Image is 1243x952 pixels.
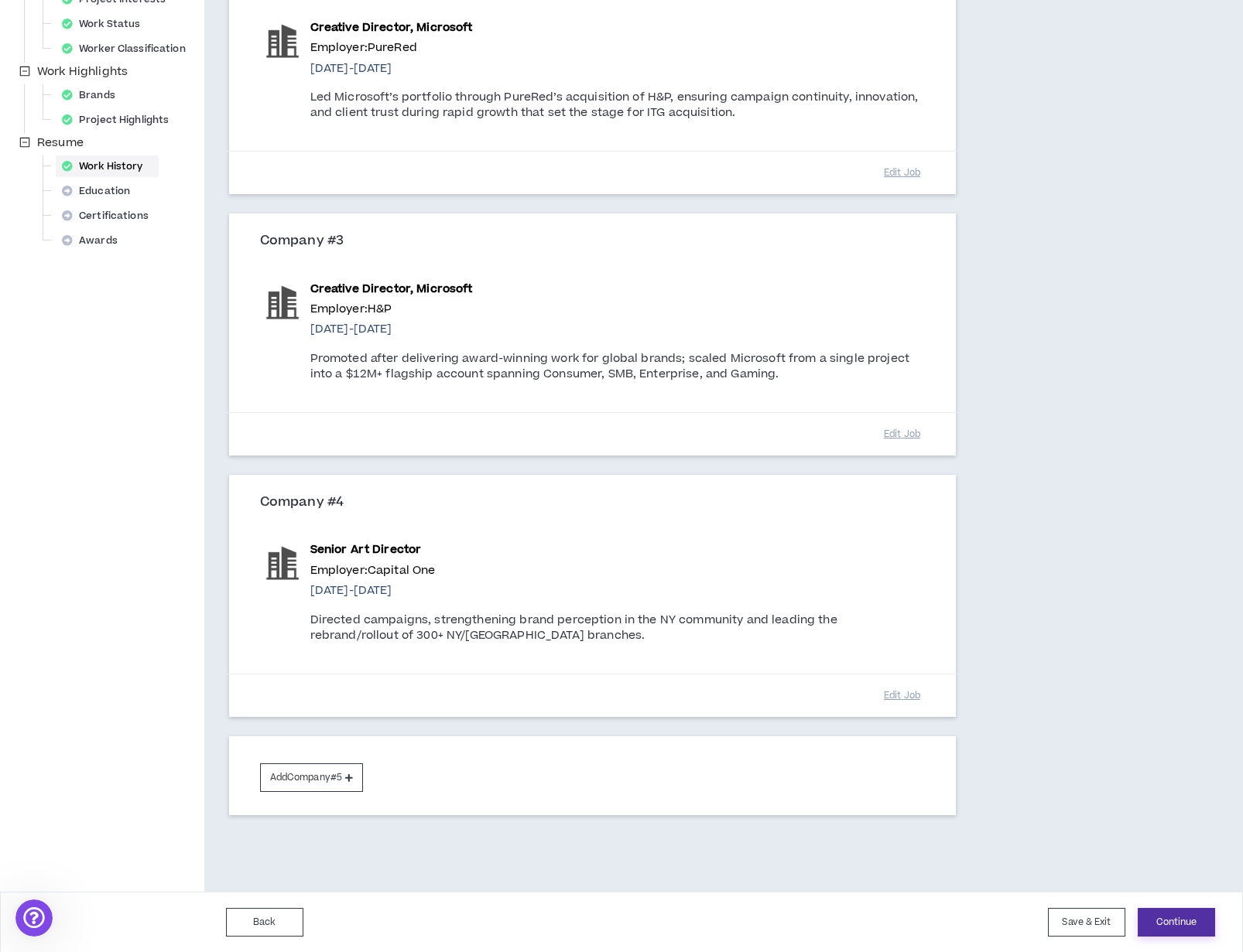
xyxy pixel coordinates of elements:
div: I received an email that I've been selected for a project and have spoken with the client as well... [68,98,285,174]
button: Emoji picker [24,507,36,519]
button: Gif picker [49,507,61,519]
div: Education [56,180,146,202]
img: PureRed [261,19,304,63]
button: Save & Exit [1048,908,1125,937]
iframe: Intercom live chat [15,899,53,937]
div: Close [272,6,300,34]
button: Back [226,908,303,937]
p: Employer: Capital One [310,562,925,579]
div: Work History [56,155,159,177]
h3: Company #4 [260,494,937,511]
div: Worker Classification [56,38,201,60]
button: Continue [1138,908,1215,937]
p: Directed campaigns, strengthening brand perception in the NY community and leading the rebrand/ro... [310,612,925,643]
button: Home [242,6,272,36]
p: Creative Director, Microsoft [310,19,925,36]
span: Resume [37,135,84,151]
div: Chris says… [12,89,297,202]
button: Edit Job [863,421,940,448]
button: go back [10,6,39,36]
button: Send a message… [265,500,290,525]
img: Capital One [261,541,304,585]
p: The team can also help [75,19,193,35]
button: Upload attachment [74,507,86,519]
p: Senior Art Director [310,541,925,558]
span: Resume [34,134,87,152]
button: Edit Job [863,159,940,186]
div: I received an email that I've been selected for a project and have spoken with the client as well... [56,89,297,183]
div: Certifications [56,205,164,227]
img: Profile image for Operator [44,9,69,33]
button: AddCompany#5 [260,763,363,792]
p: Creative Director, Microsoft [310,281,925,298]
h3: Company #3 [260,233,937,250]
p: Employer: PureRed [310,39,925,56]
h1: Operator [75,8,130,19]
div: Project Highlights [56,109,184,131]
span: minus-square [19,66,30,77]
button: Start recording [98,507,111,519]
span: minus-square [19,137,30,148]
div: Brands [56,84,131,106]
p: Employer: H&P [310,301,925,318]
span: Work Highlights [37,63,128,80]
span: Work Highlights [34,63,131,81]
p: Promoted after delivering award-winning work for global brands; scaled Microsoft from a single pr... [310,351,925,382]
p: [DATE] - [DATE] [310,60,925,77]
textarea: Message… [13,474,296,500]
p: [DATE] - [DATE] [310,321,925,338]
button: Edit Job [863,682,940,709]
img: H&P [261,281,304,324]
div: Work Status [56,13,156,35]
div: Awards [56,230,133,251]
p: Led Microsoft’s portfolio through PureRed’s acquisition of H&P, ensuring campaign continuity, inn... [310,90,925,121]
p: [DATE] - [DATE] [310,582,925,599]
